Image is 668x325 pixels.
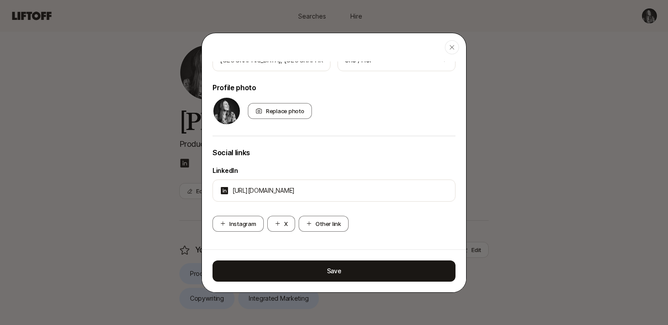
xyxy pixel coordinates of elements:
button: Save [213,260,455,282]
p: Social links [213,147,455,158]
input: Add your LinkedIn profile URL [232,185,448,196]
button: Instagram [213,216,264,232]
div: Replace photo [248,103,312,119]
button: X [267,216,296,232]
img: linkedin-logo [220,186,229,195]
img: 5be0dc4a_39d7_4192_90d8_99584fb01530.jpg [213,98,240,124]
button: Other link [299,216,348,232]
p: Profile photo [213,82,455,93]
p: LinkedIn [213,165,238,176]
